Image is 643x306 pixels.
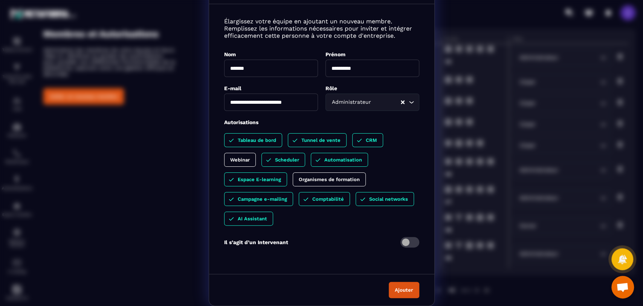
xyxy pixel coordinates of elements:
[275,157,299,163] p: Scheduler
[373,98,400,106] input: Search for option
[324,157,362,163] p: Automatisation
[230,157,250,163] p: Webinar
[301,137,341,143] p: Tunnel de vente
[330,98,373,106] span: Administrateur
[224,85,241,91] label: E-mail
[325,51,345,57] label: Prénom
[238,196,287,202] p: Campagne e-mailing
[389,282,419,298] button: Ajouter
[312,196,344,202] p: Comptabilité
[224,51,236,57] label: Nom
[325,85,337,91] label: Rôle
[224,119,258,125] label: Autorisations
[325,94,419,111] div: Search for option
[238,137,276,143] p: Tableau de bord
[366,137,377,143] p: CRM
[238,216,267,221] p: AI Assistant
[611,276,634,298] div: Ouvrir le chat
[224,239,288,245] p: Il s’agit d’un Intervenant
[299,177,360,182] p: Organismes de formation
[401,100,405,105] button: Clear Selected
[224,18,419,39] p: Élargissez votre équipe en ajoutant un nouveau membre. Remplissez les informations nécessaires po...
[238,177,281,182] p: Espace E-learning
[369,196,408,202] p: Social networks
